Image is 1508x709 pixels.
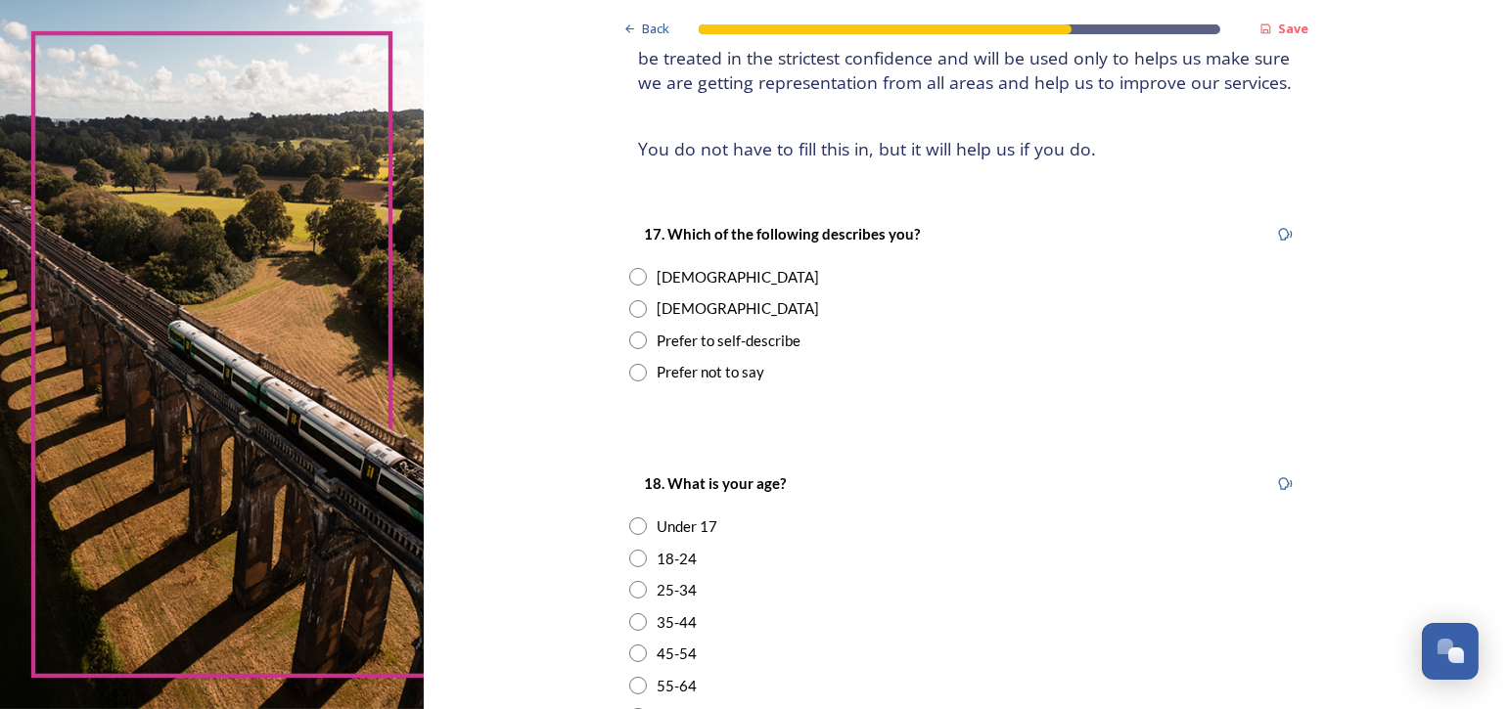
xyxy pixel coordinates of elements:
[644,474,786,492] strong: 18. What is your age?
[657,611,697,634] div: 35-44
[657,266,819,288] div: [DEMOGRAPHIC_DATA]
[642,20,669,38] span: Back
[644,225,920,243] strong: 17. Which of the following describes you?
[1422,623,1479,680] button: Open Chat
[657,579,697,601] div: 25-34
[657,643,697,665] div: 45-54
[657,330,800,352] div: Prefer to self-describe
[657,515,717,538] div: Under 17
[657,361,764,383] div: Prefer not to say
[657,548,697,570] div: 18-24
[1278,20,1308,37] strong: Save
[638,137,1294,161] h4: You do not have to fill this in, but it will help us if you do.
[657,675,697,697] div: 55-64
[657,297,819,320] div: [DEMOGRAPHIC_DATA]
